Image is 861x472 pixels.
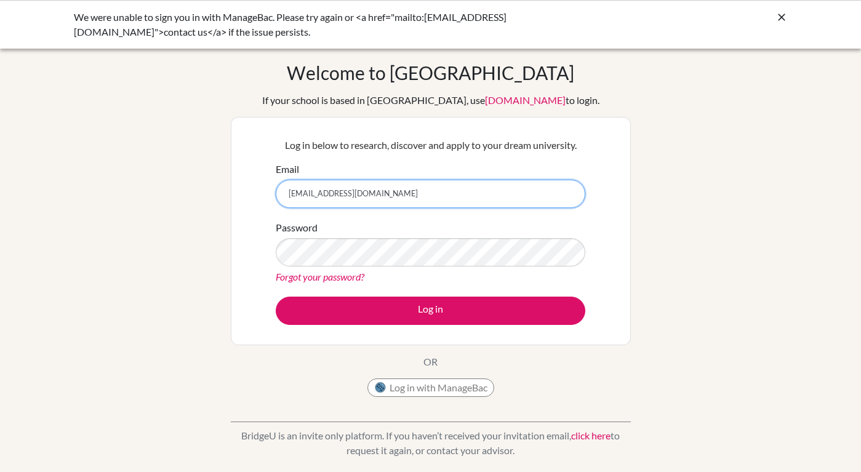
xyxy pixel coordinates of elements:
div: If your school is based in [GEOGRAPHIC_DATA], use to login. [262,93,599,108]
button: Log in with ManageBac [367,378,494,397]
h1: Welcome to [GEOGRAPHIC_DATA] [287,62,574,84]
button: Log in [276,297,585,325]
label: Email [276,162,299,177]
p: Log in below to research, discover and apply to your dream university. [276,138,585,153]
div: We were unable to sign you in with ManageBac. Please try again or <a href="mailto:[EMAIL_ADDRESS]... [74,10,603,39]
p: OR [423,354,438,369]
a: [DOMAIN_NAME] [485,94,566,106]
a: click here [571,430,611,441]
label: Password [276,220,318,235]
a: Forgot your password? [276,271,364,282]
p: BridgeU is an invite only platform. If you haven’t received your invitation email, to request it ... [231,428,631,458]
